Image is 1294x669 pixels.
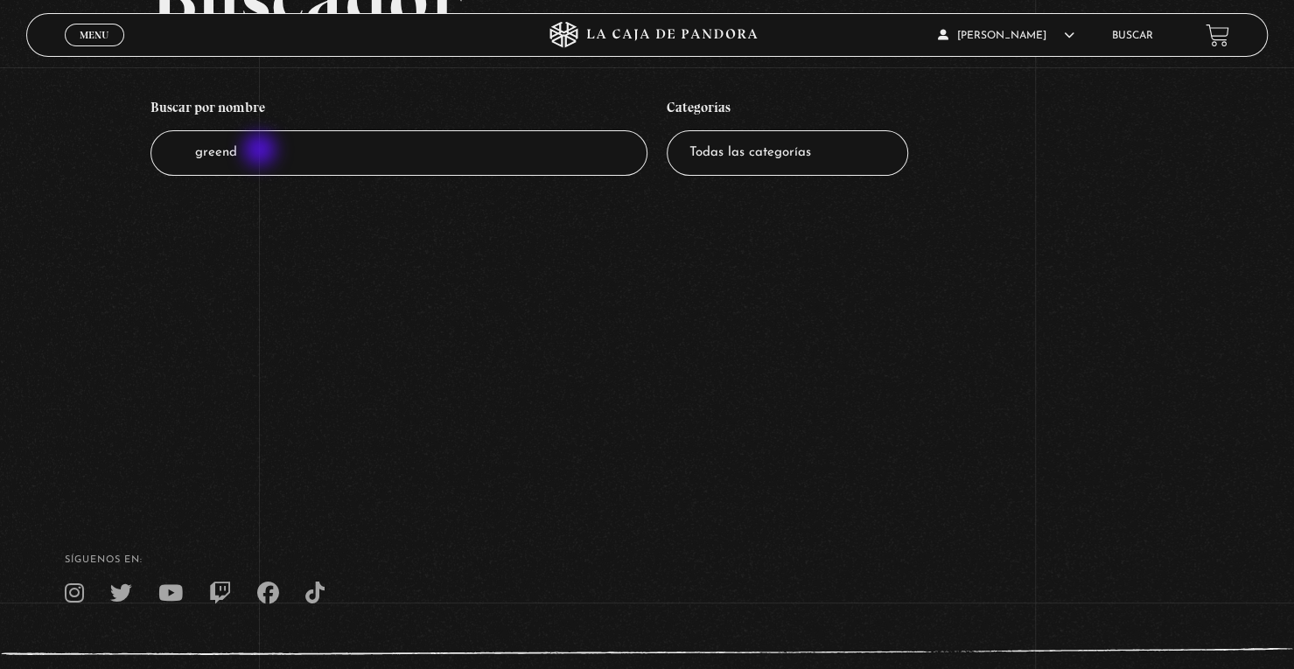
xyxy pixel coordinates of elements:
a: View your shopping cart [1206,24,1229,47]
h4: Categorías [667,90,908,130]
a: Buscar [1112,31,1153,41]
h4: Buscar por nombre [150,90,647,130]
span: Menu [80,30,108,40]
span: Cerrar [74,45,115,57]
h4: SÍguenos en: [65,555,1229,565]
span: [PERSON_NAME] [937,31,1074,41]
